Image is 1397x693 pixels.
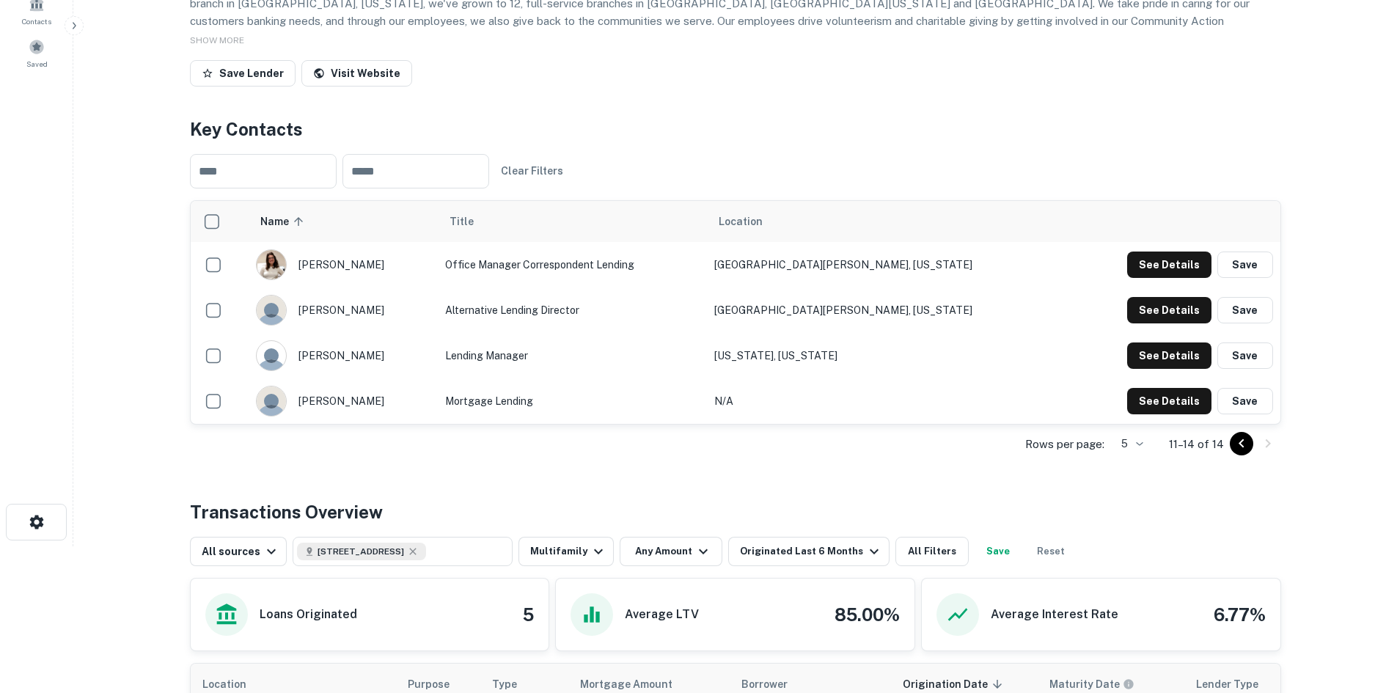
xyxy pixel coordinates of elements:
div: [PERSON_NAME] [256,386,430,417]
a: Saved [4,33,69,73]
span: Location [202,675,265,693]
span: Contacts [22,15,51,27]
button: Any Amount [620,537,722,566]
button: See Details [1127,342,1211,369]
th: Title [438,201,708,242]
h4: Transactions Overview [190,499,383,525]
td: N/A [707,378,1068,424]
span: Type [492,675,536,693]
td: Mortgage Lending [438,378,708,424]
span: Purpose [408,675,469,693]
button: Reset [1027,537,1074,566]
span: SHOW MORE [190,35,244,45]
button: Save [1217,252,1273,278]
button: See Details [1127,388,1211,414]
span: Location [719,213,763,230]
h6: Average Interest Rate [991,606,1118,623]
td: Office Manager Correspondent Lending [438,242,708,287]
button: See Details [1127,297,1211,323]
span: Maturity dates displayed may be estimated. Please contact the lender for the most accurate maturi... [1049,676,1154,692]
th: Location [707,201,1068,242]
button: Save Lender [190,60,296,87]
button: Originated Last 6 Months [728,537,890,566]
span: Origination Date [903,675,1007,693]
span: Mortgage Amount [580,675,692,693]
button: Clear Filters [495,158,569,184]
div: scrollable content [191,201,1280,424]
span: Lender Type [1196,675,1258,693]
h6: Loans Originated [260,606,357,623]
span: Title [450,213,493,230]
button: Save [1217,388,1273,414]
h4: 5 [523,601,534,628]
img: 1579530954500 [257,250,286,279]
button: Save [1217,342,1273,369]
div: [PERSON_NAME] [256,340,430,371]
iframe: Chat Widget [1324,576,1397,646]
button: Multifamily [518,537,614,566]
div: Originated Last 6 Months [740,543,883,560]
a: Visit Website [301,60,412,87]
p: 11–14 of 14 [1169,436,1224,453]
td: [GEOGRAPHIC_DATA][PERSON_NAME], [US_STATE] [707,287,1068,333]
div: 5 [1110,433,1145,455]
div: All sources [202,543,280,560]
button: All Filters [895,537,969,566]
span: [STREET_ADDRESS] [318,545,404,558]
h4: 85.00% [835,601,900,628]
h4: Key Contacts [190,116,1281,142]
span: Saved [26,58,48,70]
button: All sources [190,537,287,566]
div: [PERSON_NAME] [256,295,430,326]
td: Alternative Lending Director [438,287,708,333]
button: Save your search to get updates of matches that match your search criteria. [975,537,1022,566]
p: Rows per page: [1025,436,1104,453]
th: Name [249,201,438,242]
img: 244xhbkr7g40x6bsu4gi6q4ry [257,386,286,416]
td: Lending Manager [438,333,708,378]
img: 244xhbkr7g40x6bsu4gi6q4ry [257,296,286,325]
button: Go to previous page [1230,432,1253,455]
img: 9c8pery4andzj6ohjkjp54ma2 [257,341,286,370]
h4: 6.77% [1214,601,1266,628]
h6: Maturity Date [1049,676,1120,692]
div: Maturity dates displayed may be estimated. Please contact the lender for the most accurate maturi... [1049,676,1134,692]
button: Save [1217,297,1273,323]
td: [US_STATE], [US_STATE] [707,333,1068,378]
div: [PERSON_NAME] [256,249,430,280]
span: Name [260,213,308,230]
button: See Details [1127,252,1211,278]
td: [GEOGRAPHIC_DATA][PERSON_NAME], [US_STATE] [707,242,1068,287]
span: Borrower [741,675,788,693]
h6: Average LTV [625,606,699,623]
